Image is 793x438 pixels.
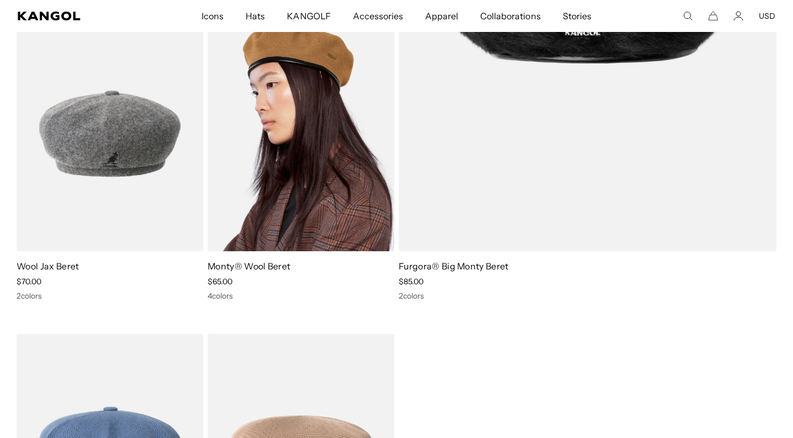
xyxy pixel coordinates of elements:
img: Monty® Wool Beret [208,17,394,252]
span: $85.00 [399,277,423,286]
a: Wool Jax Beret [17,261,79,272]
div: 2 colors [399,291,776,301]
a: Kangol [18,12,133,20]
a: Furgora® Big Monty Beret [399,261,509,272]
div: 2 colors [17,291,203,301]
button: USD [759,11,775,21]
div: 4 colors [208,291,394,301]
a: Monty® Wool Beret [208,261,290,272]
span: $70.00 [17,277,41,286]
button: Cart [708,11,718,21]
span: $65.00 [208,277,232,286]
summary: Search here [683,11,693,21]
img: Wool Jax Beret [17,17,203,252]
a: Account [734,11,743,21]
